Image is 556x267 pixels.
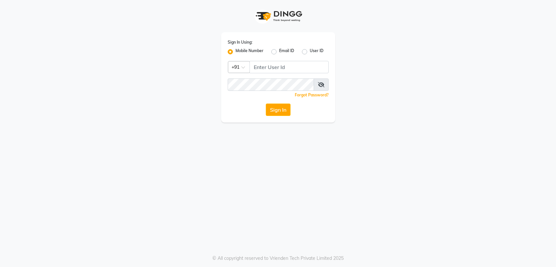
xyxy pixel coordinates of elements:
[279,48,294,56] label: Email ID
[295,92,329,97] a: Forgot Password?
[266,104,291,116] button: Sign In
[252,7,304,26] img: logo1.svg
[228,78,314,91] input: Username
[228,39,252,45] label: Sign In Using:
[235,48,264,56] label: Mobile Number
[249,61,329,73] input: Username
[310,48,323,56] label: User ID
